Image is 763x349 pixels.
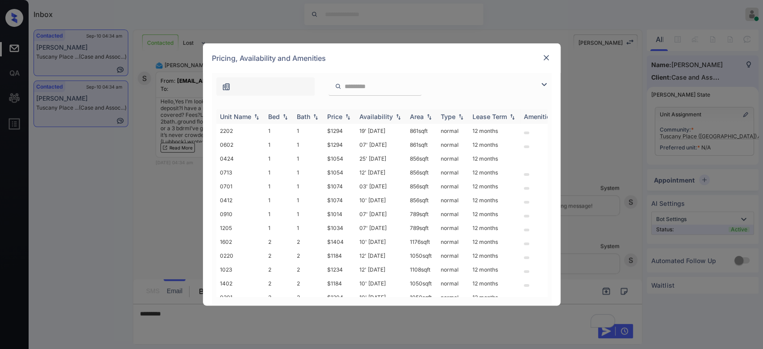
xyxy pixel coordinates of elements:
[437,152,469,166] td: normal
[406,249,437,263] td: 1050 sqft
[265,277,293,290] td: 2
[456,114,465,120] img: sorting
[293,166,324,179] td: 1
[356,249,406,263] td: 12' [DATE]
[216,193,265,207] td: 0412
[539,79,549,90] img: icon-zuma
[324,138,356,152] td: $1294
[265,124,293,138] td: 1
[406,124,437,138] td: 861 sqft
[469,235,520,249] td: 12 months
[265,152,293,166] td: 1
[472,113,507,120] div: Lease Term
[265,221,293,235] td: 1
[406,207,437,221] td: 789 sqft
[203,43,561,73] div: Pricing, Availability and Amenities
[343,114,352,120] img: sorting
[469,277,520,290] td: 12 months
[216,152,265,166] td: 0424
[293,138,324,152] td: 1
[356,193,406,207] td: 10' [DATE]
[265,207,293,221] td: 1
[216,221,265,235] td: 1205
[324,277,356,290] td: $1184
[216,166,265,179] td: 0713
[293,179,324,193] td: 1
[406,221,437,235] td: 789 sqft
[324,179,356,193] td: $1074
[265,138,293,152] td: 1
[265,235,293,249] td: 2
[437,249,469,263] td: normal
[437,179,469,193] td: normal
[406,179,437,193] td: 856 sqft
[437,235,469,249] td: normal
[268,113,280,120] div: Bed
[406,277,437,290] td: 1050 sqft
[220,113,251,120] div: Unit Name
[293,263,324,277] td: 2
[324,207,356,221] td: $1014
[469,179,520,193] td: 12 months
[469,124,520,138] td: 12 months
[324,290,356,304] td: $1204
[324,166,356,179] td: $1054
[437,277,469,290] td: normal
[265,179,293,193] td: 1
[265,290,293,304] td: 2
[324,193,356,207] td: $1074
[469,193,520,207] td: 12 months
[437,263,469,277] td: normal
[324,235,356,249] td: $1404
[293,235,324,249] td: 2
[356,124,406,138] td: 19' [DATE]
[265,166,293,179] td: 1
[406,138,437,152] td: 861 sqft
[406,263,437,277] td: 1108 sqft
[324,152,356,166] td: $1054
[216,263,265,277] td: 1023
[437,124,469,138] td: normal
[216,179,265,193] td: 0701
[324,249,356,263] td: $1184
[297,113,310,120] div: Bath
[216,277,265,290] td: 1402
[356,207,406,221] td: 07' [DATE]
[469,263,520,277] td: 12 months
[406,166,437,179] td: 856 sqft
[469,221,520,235] td: 12 months
[216,138,265,152] td: 0602
[216,124,265,138] td: 2202
[469,152,520,166] td: 12 months
[265,249,293,263] td: 2
[437,166,469,179] td: normal
[469,166,520,179] td: 12 months
[356,152,406,166] td: 25' [DATE]
[252,114,261,120] img: sorting
[469,290,520,304] td: 12 months
[216,235,265,249] td: 1602
[356,235,406,249] td: 10' [DATE]
[437,138,469,152] td: normal
[265,193,293,207] td: 1
[356,179,406,193] td: 03' [DATE]
[437,207,469,221] td: normal
[293,221,324,235] td: 1
[216,249,265,263] td: 0220
[335,82,341,90] img: icon-zuma
[437,221,469,235] td: normal
[222,82,231,91] img: icon-zuma
[441,113,455,120] div: Type
[356,166,406,179] td: 12' [DATE]
[425,114,434,120] img: sorting
[293,193,324,207] td: 1
[311,114,320,120] img: sorting
[293,124,324,138] td: 1
[293,249,324,263] td: 2
[265,263,293,277] td: 2
[216,290,265,304] td: 0201
[356,221,406,235] td: 07' [DATE]
[406,290,437,304] td: 1050 sqft
[293,290,324,304] td: 2
[469,207,520,221] td: 12 months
